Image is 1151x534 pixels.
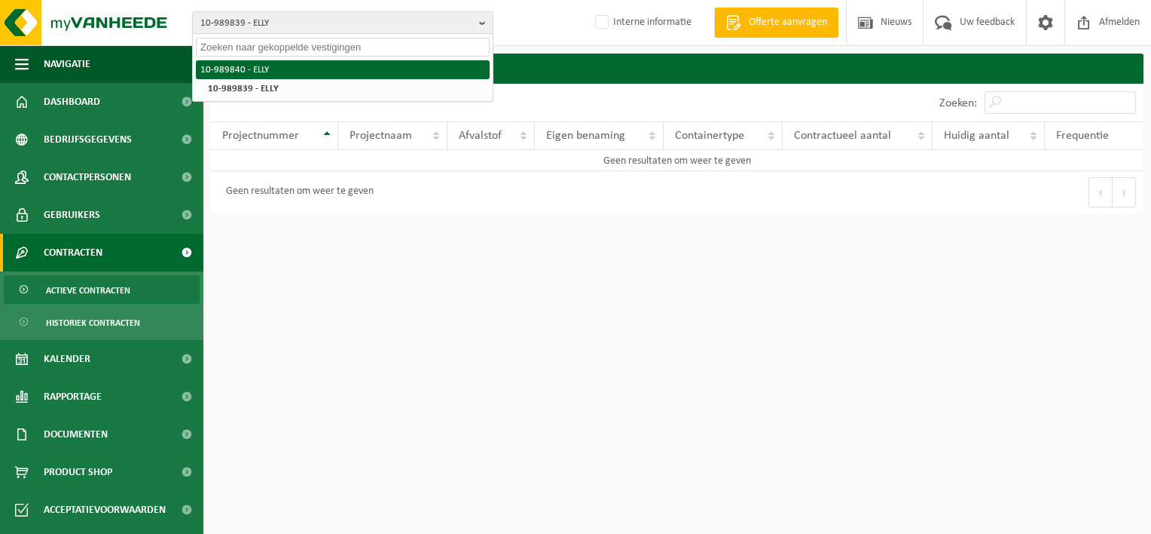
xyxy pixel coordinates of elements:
span: Product Shop [44,453,112,491]
button: Next [1113,177,1136,207]
span: Contractueel aantal [794,130,891,142]
span: Contactpersonen [44,158,131,196]
div: Geen resultaten om weer te geven [218,179,374,206]
span: Huidig aantal [944,130,1009,142]
li: 10-989839 - ELLY [203,79,490,98]
span: Offerte aanvragen [745,15,831,30]
span: Kalender [44,340,90,378]
span: Bedrijfsgegevens [44,121,132,158]
span: Navigatie [44,45,90,83]
span: Eigen benaming [546,130,625,142]
span: Actieve contracten [46,276,130,305]
span: Afvalstof [459,130,502,142]
a: Historiek contracten [4,308,200,336]
span: Acceptatievoorwaarden [44,491,166,529]
span: Gebruikers [44,196,100,234]
span: Historiek contracten [46,308,140,337]
li: 10-989840 - ELLY [196,60,490,79]
span: Dashboard [44,83,100,121]
h2: Contracten [211,54,1143,83]
input: Zoeken naar gekoppelde vestigingen [196,38,490,57]
label: Zoeken: [939,97,977,109]
td: Geen resultaten om weer te geven [211,150,1143,171]
span: Documenten [44,416,108,453]
span: 10-989839 - ELLY [200,12,473,35]
span: Contracten [44,234,102,272]
button: 10-989839 - ELLY [192,11,493,34]
label: Interne informatie [592,11,692,34]
span: Projectnaam [350,130,412,142]
button: Previous [1088,177,1113,207]
span: Rapportage [44,378,102,416]
span: Frequentie [1056,130,1109,142]
span: Projectnummer [222,130,299,142]
span: Containertype [675,130,744,142]
a: Actieve contracten [4,275,200,304]
a: Offerte aanvragen [714,8,838,38]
